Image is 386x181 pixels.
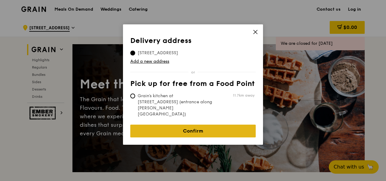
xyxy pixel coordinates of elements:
span: 11.7km away [233,93,254,98]
input: [STREET_ADDRESS] [130,51,135,55]
span: Grain's kitchen at [STREET_ADDRESS] (entrance along [PERSON_NAME][GEOGRAPHIC_DATA]) [130,93,221,117]
th: Delivery address [130,37,256,48]
input: Grain's kitchen at [STREET_ADDRESS] (entrance along [PERSON_NAME][GEOGRAPHIC_DATA])11.7km away [130,94,135,98]
th: Pick up for free from a Food Point [130,80,256,90]
a: Confirm [130,125,256,137]
span: [STREET_ADDRESS] [130,50,185,56]
a: Add a new address [130,59,256,65]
